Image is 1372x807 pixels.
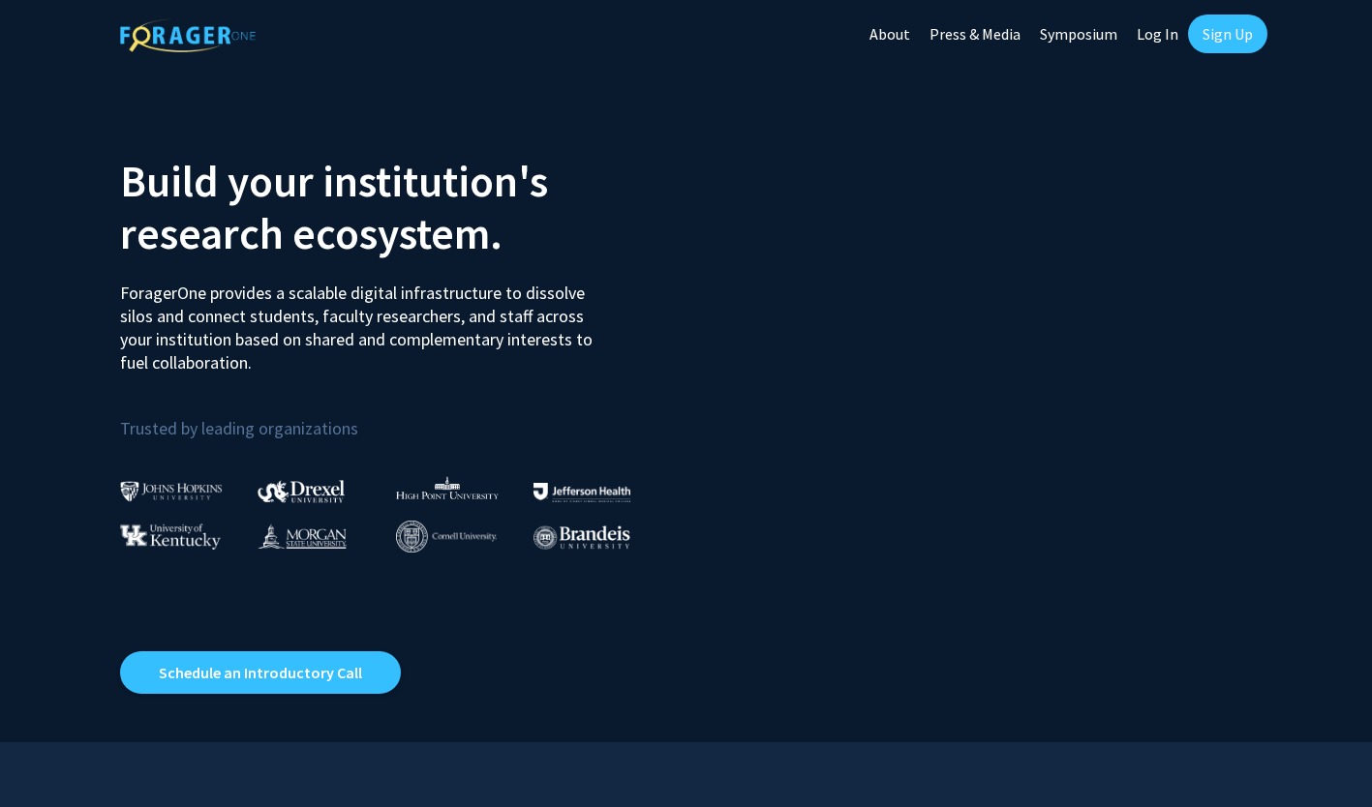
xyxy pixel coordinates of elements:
[120,267,606,374] p: ForagerOne provides a scalable digital infrastructure to dissolve silos and connect students, fac...
[258,523,347,549] img: Morgan State University
[534,525,630,550] img: Brandeis University
[120,18,256,52] img: ForagerOne Logo
[120,481,223,501] img: Johns Hopkins University
[1188,15,1267,53] a: Sign Up
[258,480,345,502] img: Drexel University
[534,483,630,501] img: Thomas Jefferson University
[396,521,497,553] img: Cornell University
[120,651,401,694] a: Opens in a new tab
[120,390,672,443] p: Trusted by leading organizations
[120,523,221,550] img: University of Kentucky
[396,476,499,499] img: High Point University
[120,155,672,259] h2: Build your institution's research ecosystem.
